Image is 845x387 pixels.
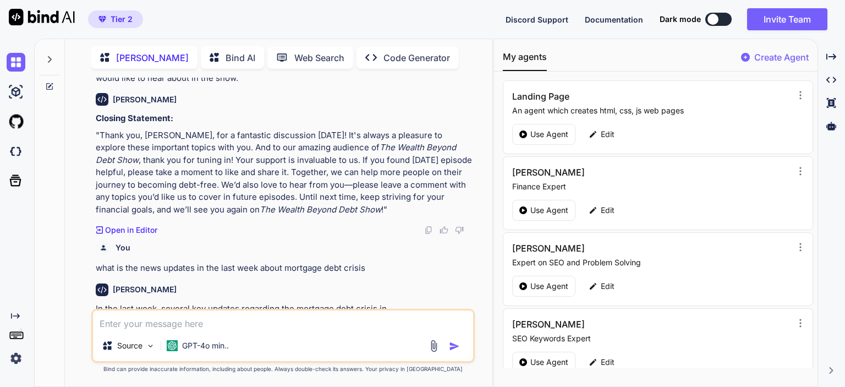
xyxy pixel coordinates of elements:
h3: Landing Page [512,90,707,103]
p: "Thank you, [PERSON_NAME], for a fantastic discussion [DATE]! It's always a pleasure to explore t... [96,129,473,216]
p: Use Agent [530,205,568,216]
h3: [PERSON_NAME] [512,242,707,255]
img: like [440,226,448,235]
strong: Closing Statement: [96,113,173,123]
h6: [PERSON_NAME] [113,94,177,105]
p: Expert on SEO and Problem Solving [512,257,791,268]
h3: [PERSON_NAME] [512,318,707,331]
span: Discord Support [506,15,568,24]
p: In the last week, several key updates regarding the mortgage debt crisis in [GEOGRAPHIC_DATA] hav... [96,303,473,328]
h3: [PERSON_NAME] [512,166,707,179]
span: Dark mode [660,14,701,25]
p: Use Agent [530,281,568,292]
p: Source [117,340,142,351]
img: dislike [455,226,464,235]
img: copy [424,226,433,235]
img: darkCloudIdeIcon [7,142,25,161]
img: Bind AI [9,9,75,25]
p: Use Agent [530,129,568,140]
p: Bind can provide inaccurate information, including about people. Always double-check its answers.... [91,365,475,373]
button: Discord Support [506,14,568,25]
p: Finance Expert [512,181,791,192]
img: ai-studio [7,83,25,101]
p: Edit [601,281,614,292]
img: settings [7,349,25,368]
button: Documentation [585,14,643,25]
p: what is the news updates in the last week about mortgage debt crisis [96,262,473,275]
img: chat [7,53,25,72]
p: Create Agent [754,51,809,64]
img: githubLight [7,112,25,131]
em: The Wealth Beyond Debt Show [96,142,458,165]
button: premiumTier 2 [88,10,143,28]
button: Invite Team [747,8,827,30]
p: Web Search [294,51,344,64]
img: GPT-4o mini [167,340,178,351]
p: Use Agent [530,357,568,368]
span: Documentation [585,15,643,24]
p: SEO Keywords Expert [512,333,791,344]
p: GPT-4o min.. [182,340,229,351]
p: Edit [601,205,614,216]
button: My agents [503,50,547,71]
p: Open in Editor [105,225,157,236]
p: [PERSON_NAME] [116,51,189,64]
p: Code Generator [383,51,450,64]
p: Edit [601,357,614,368]
img: Pick Models [146,341,155,351]
img: icon [449,341,460,352]
img: premium [98,16,106,23]
h6: You [116,242,130,253]
p: Edit [601,129,614,140]
h6: [PERSON_NAME] [113,284,177,295]
p: Bind AI [226,51,255,64]
p: An agent which creates html, css, js web pages [512,105,791,116]
span: Tier 2 [111,14,133,25]
img: attachment [427,340,440,352]
em: The Wealth Beyond Debt Show [260,204,381,215]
